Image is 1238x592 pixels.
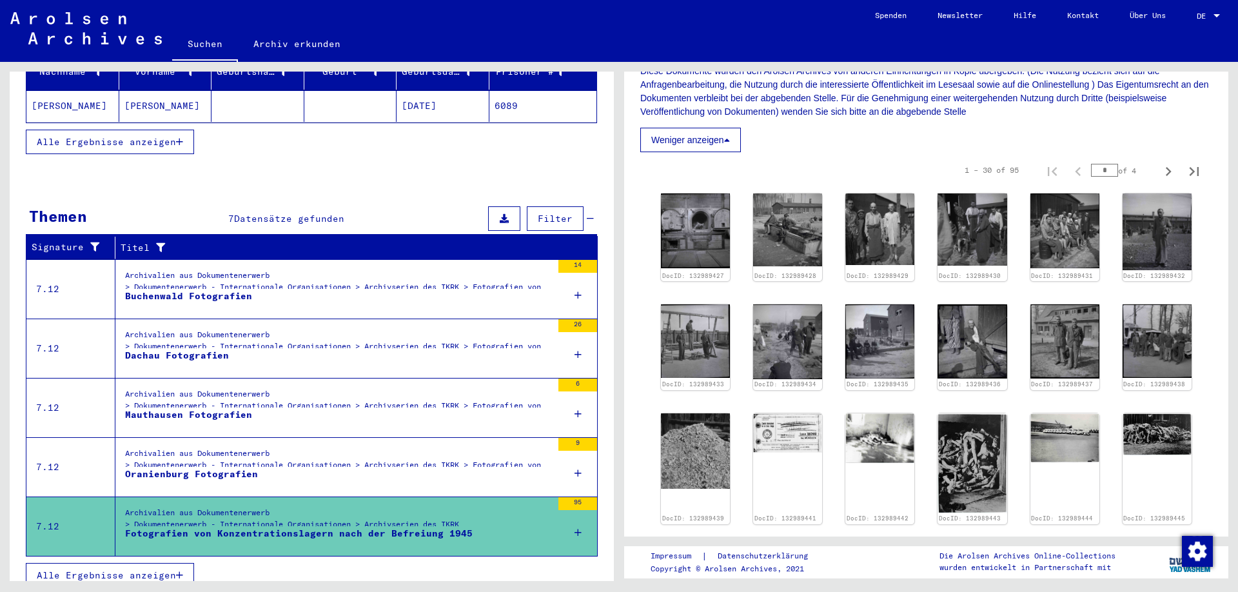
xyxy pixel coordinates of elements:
[119,90,212,122] mat-cell: [PERSON_NAME]
[234,213,344,224] span: Datensätze gefunden
[1030,304,1099,379] img: 001.jpg
[1155,157,1181,183] button: Next page
[662,380,724,388] a: DocID: 132989433
[845,193,914,265] img: 001.jpg
[939,515,1001,522] a: DocID: 132989443
[939,562,1115,573] p: wurden entwickelt in Partnerschaft mit
[1039,157,1065,183] button: First page
[402,61,489,82] div: Geburtsdatum
[558,319,597,332] div: 26
[558,379,597,391] div: 6
[753,193,822,266] img: 001.jpg
[1123,413,1192,455] img: 001.jpg
[847,380,909,388] a: DocID: 132989435
[845,304,914,379] img: 001.jpg
[651,563,823,575] p: Copyright © Arolsen Archives, 2021
[397,90,489,122] mat-cell: [DATE]
[26,259,115,319] td: 7.12
[1166,546,1215,578] img: yv_logo.png
[939,380,1001,388] a: DocID: 132989436
[527,206,584,231] button: Filter
[37,136,176,148] span: Alle Ergebnisse anzeigen
[1123,380,1185,388] a: DocID: 132989438
[651,549,823,563] div: |
[558,260,597,273] div: 14
[938,413,1007,513] img: 001.jpg
[489,54,597,90] mat-header-cell: Prisoner #
[1030,193,1099,268] img: 001.jpg
[26,54,119,90] mat-header-cell: Nachname
[707,549,823,563] a: Datenschutzerklärung
[26,130,194,154] button: Alle Ergebnisse anzeigen
[119,54,212,90] mat-header-cell: Vorname
[37,569,176,581] span: Alle Ergebnisse anzeigen
[640,128,741,152] button: Weniger anzeigen
[121,237,585,258] div: Titel
[1123,515,1185,522] a: DocID: 132989445
[1123,272,1185,279] a: DocID: 132989432
[845,413,914,463] img: 001.jpg
[1181,535,1212,566] div: Zustimmung ändern
[1181,157,1207,183] button: Last page
[228,213,234,224] span: 7
[754,380,816,388] a: DocID: 132989434
[1123,304,1192,378] img: 001.jpg
[661,304,730,378] img: 001.jpg
[26,437,115,497] td: 7.12
[1182,536,1213,567] img: Zustimmung ändern
[754,515,816,522] a: DocID: 132989441
[172,28,238,62] a: Suchen
[1197,12,1211,21] span: DE
[125,408,252,422] div: Mauthausen Fotografien
[121,241,572,255] div: Titel
[661,413,730,489] img: 001.jpg
[1031,272,1093,279] a: DocID: 132989431
[1031,515,1093,522] a: DocID: 132989444
[939,550,1115,562] p: Die Arolsen Archives Online-Collections
[938,304,1007,379] img: 001.jpg
[754,272,816,279] a: DocID: 132989428
[402,65,473,79] div: Geburtsdatum
[217,61,304,82] div: Geburtsname
[26,90,119,122] mat-cell: [PERSON_NAME]
[939,272,1001,279] a: DocID: 132989430
[32,241,105,254] div: Signature
[558,438,597,451] div: 9
[124,65,195,79] div: Vorname
[495,65,565,79] div: Prisoner #
[309,65,380,79] div: Geburt‏
[1031,380,1093,388] a: DocID: 132989437
[847,515,909,522] a: DocID: 132989442
[1123,193,1192,270] img: 001.jpg
[397,54,489,90] mat-header-cell: Geburtsdatum
[662,272,724,279] a: DocID: 132989427
[1065,157,1091,183] button: Previous page
[651,549,702,563] a: Impressum
[26,563,194,587] button: Alle Ergebnisse anzeigen
[753,413,822,453] img: 001.jpg
[125,527,473,540] div: Fotografien von Konzentrationslagern nach der Befreiung 1945
[10,12,162,44] img: Arolsen_neg.svg
[495,61,582,82] div: Prisoner #
[125,349,229,362] div: Dachau Fotografien
[489,90,597,122] mat-cell: 6089
[125,270,552,299] div: Archivalien aus Dokumentenerwerb > Dokumentenerwerb - Internationale Organisationen > Archivserie...
[965,164,1019,176] div: 1 – 30 of 95
[1091,164,1155,177] div: of 4
[32,237,118,258] div: Signature
[29,204,87,228] div: Themen
[32,61,119,82] div: Nachname
[125,290,252,303] div: Buchenwald Fotografien
[661,193,730,268] img: 001.jpg
[125,388,552,418] div: Archivalien aus Dokumentenerwerb > Dokumentenerwerb - Internationale Organisationen > Archivserie...
[938,193,1007,266] img: 001.jpg
[847,272,909,279] a: DocID: 132989429
[753,304,822,379] img: 001.jpg
[662,515,724,522] a: DocID: 132989439
[1030,413,1099,462] img: 001.jpg
[125,507,459,537] div: Archivalien aus Dokumentenerwerb > Dokumentenerwerb - Internationale Organisationen > Archivserie...
[211,54,304,90] mat-header-cell: Geburtsname
[538,213,573,224] span: Filter
[26,319,115,378] td: 7.12
[238,28,356,59] a: Archiv erkunden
